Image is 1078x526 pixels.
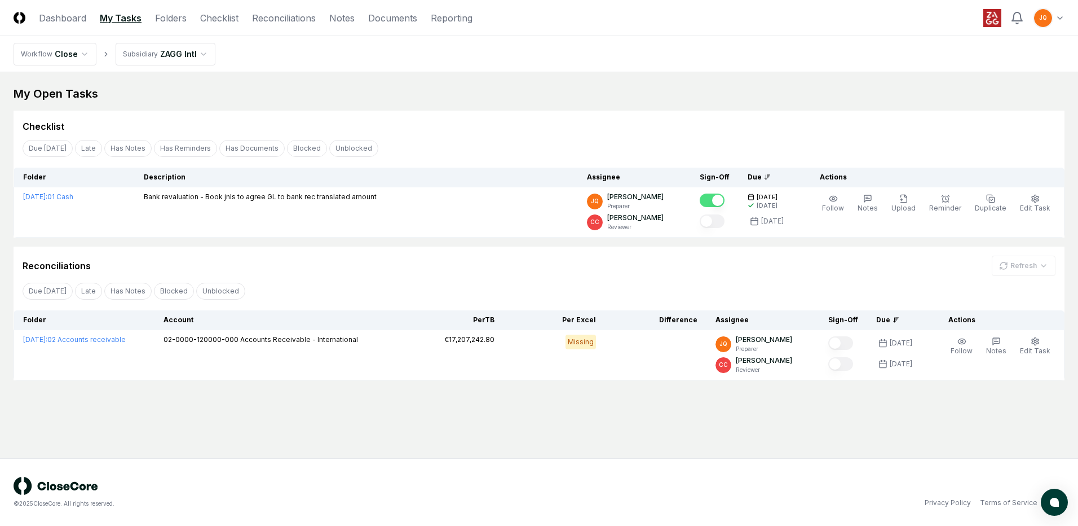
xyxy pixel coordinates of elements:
[21,49,52,59] div: Workflow
[75,283,102,300] button: Late
[23,335,126,344] a: [DATE]:02 Accounts receivable
[929,204,961,212] span: Reminder
[736,335,792,345] p: [PERSON_NAME]
[23,140,73,157] button: Due Today
[164,335,238,344] span: 02-0000-120000-000
[890,359,912,369] div: [DATE]
[252,11,316,25] a: Reconciliations
[876,315,921,325] div: Due
[329,11,355,25] a: Notes
[14,43,215,65] nav: breadcrumb
[925,498,971,508] a: Privacy Policy
[855,192,880,216] button: Notes
[590,218,599,226] span: CC
[891,204,916,212] span: Upload
[565,335,596,349] div: Missing
[591,197,599,205] span: JQ
[1039,14,1047,22] span: JQ
[23,192,47,201] span: [DATE] :
[23,259,91,273] div: Reconciliations
[889,192,918,216] button: Upload
[757,201,777,210] div: [DATE]
[700,214,724,228] button: Mark complete
[691,168,739,187] th: Sign-Off
[196,283,245,300] button: Unblocked
[607,192,664,202] p: [PERSON_NAME]
[287,140,327,157] button: Blocked
[14,477,98,495] img: logo
[736,356,792,366] p: [PERSON_NAME]
[983,9,1001,27] img: ZAGG logo
[329,140,378,157] button: Unblocked
[858,204,878,212] span: Notes
[219,140,285,157] button: Has Documents
[135,168,578,187] th: Description
[820,192,846,216] button: Follow
[14,86,1064,102] div: My Open Tasks
[980,498,1037,508] a: Terms of Service
[761,216,784,226] div: [DATE]
[123,49,158,59] div: Subsidiary
[1033,8,1053,28] button: JQ
[104,140,152,157] button: Has Notes
[23,120,64,133] div: Checklist
[984,335,1009,358] button: Notes
[986,347,1006,355] span: Notes
[819,310,867,330] th: Sign-Off
[23,192,73,201] a: [DATE]:01 Cash
[23,283,73,300] button: Due Today
[1020,347,1050,355] span: Edit Task
[828,357,853,371] button: Mark complete
[757,193,777,201] span: [DATE]
[14,499,539,508] div: © 2025 CloseCore. All rights reserved.
[445,335,494,345] div: €17,207,242.80
[948,335,975,358] button: Follow
[719,361,728,369] span: CC
[736,345,792,353] p: Preparer
[1020,204,1050,212] span: Edit Task
[39,11,86,25] a: Dashboard
[939,315,1055,325] div: Actions
[890,338,912,348] div: [DATE]
[1018,192,1053,216] button: Edit Task
[431,11,472,25] a: Reporting
[719,340,727,348] span: JQ
[607,202,664,211] p: Preparer
[200,11,238,25] a: Checklist
[75,140,102,157] button: Late
[700,194,724,207] button: Mark complete
[607,223,664,231] p: Reviewer
[154,140,217,157] button: Has Reminders
[828,336,853,350] button: Mark complete
[748,172,793,182] div: Due
[1041,489,1068,516] button: atlas-launcher
[1018,335,1053,358] button: Edit Task
[973,192,1009,216] button: Duplicate
[240,335,358,344] span: Accounts Receivable - International
[100,11,142,25] a: My Tasks
[811,172,1055,182] div: Actions
[503,310,605,330] th: Per Excel
[104,283,152,300] button: Has Notes
[706,310,819,330] th: Assignee
[154,283,194,300] button: Blocked
[155,11,187,25] a: Folders
[14,168,135,187] th: Folder
[736,366,792,374] p: Reviewer
[164,315,393,325] div: Account
[14,310,155,330] th: Folder
[927,192,964,216] button: Reminder
[23,335,47,344] span: [DATE] :
[975,204,1006,212] span: Duplicate
[822,204,844,212] span: Follow
[607,213,664,223] p: [PERSON_NAME]
[368,11,417,25] a: Documents
[144,192,377,202] p: Bank revaluation - Book jnls to agree GL to bank rec translated amount
[578,168,691,187] th: Assignee
[14,12,25,24] img: Logo
[951,347,973,355] span: Follow
[605,310,706,330] th: Difference
[402,310,503,330] th: Per TB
